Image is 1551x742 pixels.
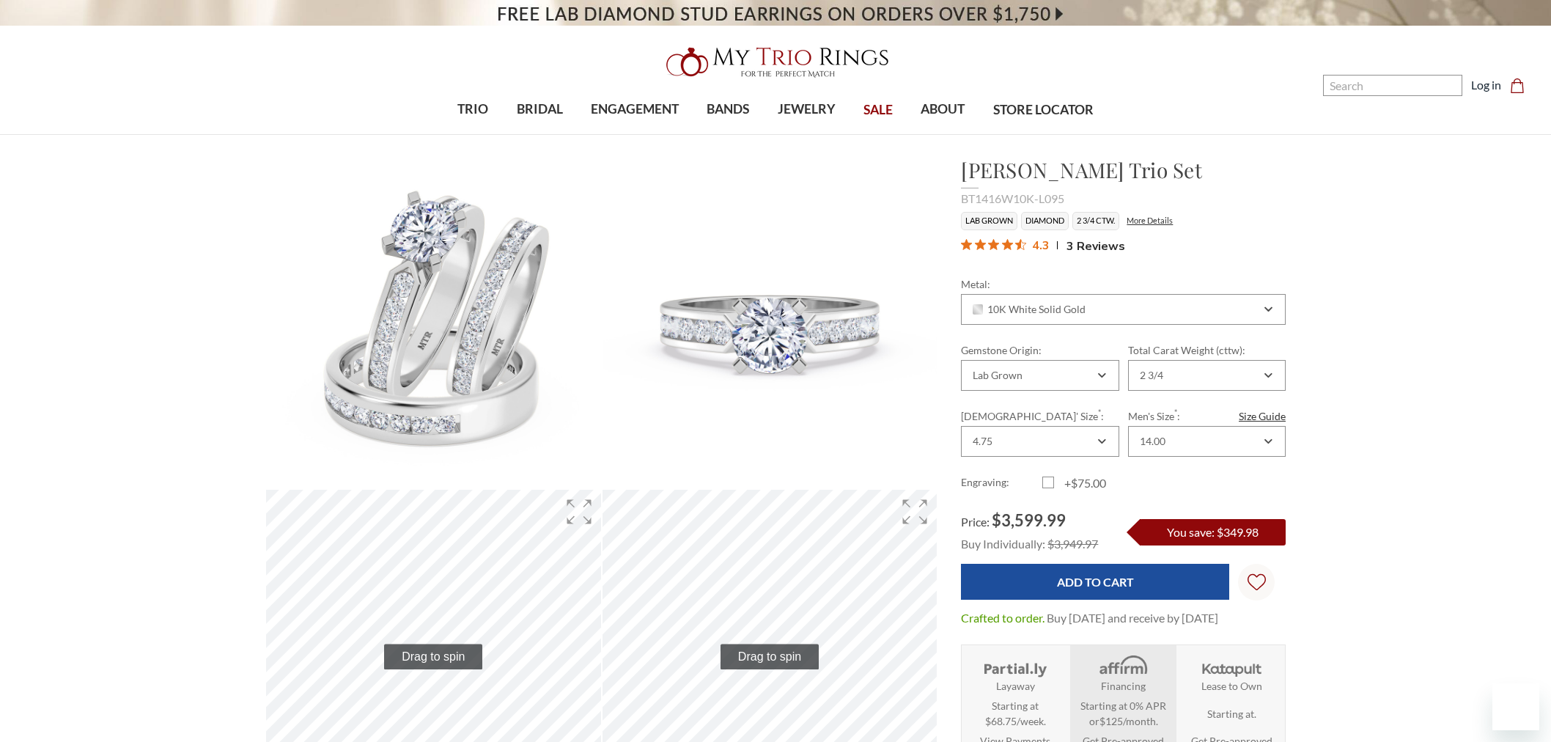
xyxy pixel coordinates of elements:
[443,86,502,133] a: TRIO
[627,133,642,135] button: submenu toggle
[961,190,1286,207] div: BT1416W10K-L095
[961,564,1229,600] input: Add to Cart
[532,133,547,135] button: submenu toggle
[1128,408,1286,424] label: Men's Size :
[961,360,1119,391] div: Combobox
[992,510,1066,530] span: $3,599.99
[764,86,850,133] a: JEWELRY
[993,100,1094,120] span: STORE LOCATOR
[961,294,1286,325] div: Combobox
[961,426,1119,457] div: Combobox
[985,698,1046,729] span: Starting at $68.75/week.
[850,87,907,134] a: SALE
[981,654,1049,679] img: Layaway
[961,408,1119,424] label: [DEMOGRAPHIC_DATA]' Size :
[1128,342,1286,358] label: Total Carat Weight (cttw):
[1239,408,1286,424] a: Size Guide
[577,86,693,133] a: ENGAGEMENT
[961,212,1017,230] li: Lab Grown
[1099,715,1123,727] span: $125
[1075,698,1172,729] span: Starting at 0% APR or /month.
[961,537,1045,551] span: Buy Individually:
[266,153,601,488] img: Photo of Lesha 2 3/4 ct tw. Lab Grown Round Solitaire Trio Set 10K White Gold [BT1416W-L095]
[961,515,990,529] span: Price:
[1021,212,1069,230] li: Diamond
[1072,212,1119,230] li: 2 3/4 CTW.
[450,39,1102,86] a: My Trio Rings
[1323,75,1462,96] input: Search and use arrows or TAB to navigate results
[1140,370,1163,381] div: 2 3/4
[1066,235,1125,257] span: 3 Reviews
[996,678,1035,694] strong: Layaway
[863,100,893,120] span: SALE
[973,436,992,447] div: 4.75
[1238,564,1275,600] a: Wish Lists
[961,235,1125,257] button: Rated 4.3 out of 5 stars from 3 reviews. Jump to reviews.
[1492,683,1539,730] iframe: Button to launch messaging window
[979,87,1108,134] a: STORE LOCATOR
[457,100,488,119] span: TRIO
[465,133,480,135] button: submenu toggle
[707,100,749,119] span: BANDS
[502,86,576,133] a: BRIDAL
[961,609,1045,627] dt: Crafted to order.
[1198,654,1266,679] img: Katapult
[893,490,937,534] div: Enter fullscreen
[557,490,601,534] div: Enter fullscreen
[1127,216,1173,225] a: More Details
[1167,525,1259,539] span: You save: $349.98
[1032,235,1050,254] span: 4.3
[603,153,937,488] img: Photo of Lesha 2 3/4 ct tw. Lab Grown Round Solitaire Trio Set 10K White Gold [BT1416WE-L095]
[973,304,1086,315] span: 10K White Solid Gold
[1201,678,1262,694] strong: Lease to Own
[935,133,950,135] button: submenu toggle
[693,86,763,133] a: BANDS
[961,155,1286,185] h1: [PERSON_NAME] Trio Set
[1101,678,1146,694] strong: Financing
[921,100,965,119] span: ABOUT
[961,276,1286,292] label: Metal:
[721,133,735,135] button: submenu toggle
[778,100,836,119] span: JEWELRY
[1510,78,1525,93] svg: cart.cart_preview
[961,474,1042,492] label: Engraving:
[973,370,1023,381] div: Lab Grown
[961,342,1119,358] label: Gemstone Origin:
[1248,527,1266,637] svg: Wish Lists
[1128,426,1286,457] div: Combobox
[1471,76,1501,94] a: Log in
[1140,436,1165,447] div: 14.00
[1047,609,1218,627] dd: Buy [DATE] and receive by [DATE]
[1128,360,1286,391] div: Combobox
[1089,654,1157,679] img: Affirm
[658,39,893,86] img: My Trio Rings
[1042,474,1124,492] label: +$75.00
[1510,76,1533,94] a: Cart with 0 items
[907,86,979,133] a: ABOUT
[1047,537,1098,551] span: $3,949.97
[517,100,563,119] span: BRIDAL
[1207,706,1256,721] span: Starting at .
[591,100,679,119] span: ENGAGEMENT
[799,133,814,135] button: submenu toggle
